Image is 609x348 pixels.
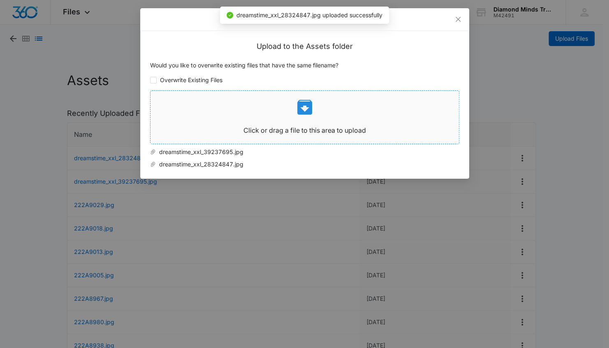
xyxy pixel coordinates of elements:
button: Close [447,8,469,30]
span: paper-clip [150,149,156,155]
span: Overwrite Existing Files [157,76,226,85]
p: Would you like to overwrite existing files that have the same filename? [150,61,459,70]
div: Upload Files [150,15,459,24]
h3: Upload to the Assets folder [150,41,459,52]
span: dreamstime_xxl_39237695.jpg [156,147,449,157]
span: dreamstime_xxl_28324847.jpg uploaded successfully [236,12,382,18]
span: close [455,16,461,23]
span: paper-clip [150,161,156,167]
span: check-circle [227,12,233,18]
span: dreamstime_xxl_28324847.jpg [156,160,449,169]
p: Click or drag a file to this area to upload [151,125,459,136]
span: Click or drag a file to this area to upload [151,91,459,144]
